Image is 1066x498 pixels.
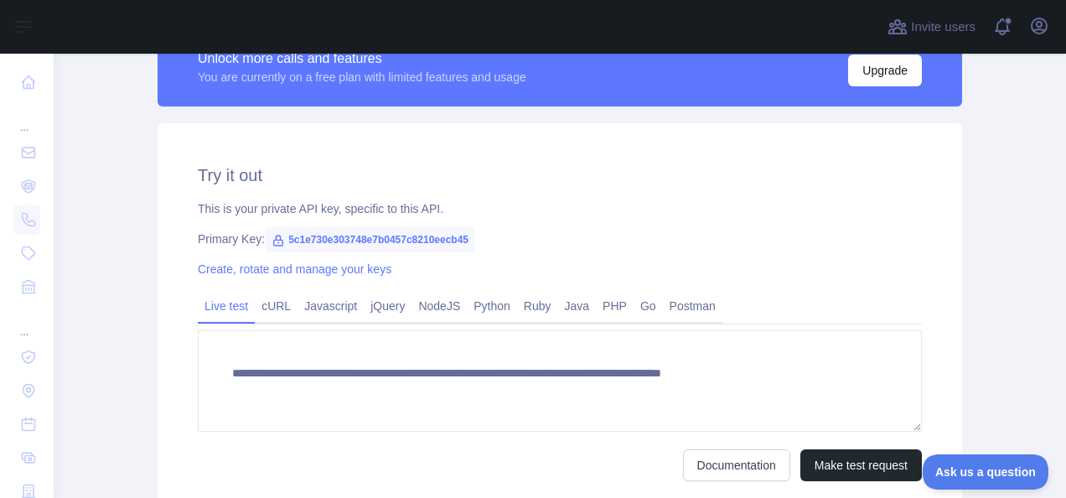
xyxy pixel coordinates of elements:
a: Documentation [683,449,790,481]
span: Invite users [911,18,975,37]
h2: Try it out [198,163,922,187]
div: Primary Key: [198,231,922,247]
iframe: Toggle Customer Support [923,454,1049,490]
button: Invite users [884,13,979,40]
div: You are currently on a free plan with limited features and usage [198,69,526,86]
div: ... [13,101,40,134]
a: Postman [663,293,722,319]
button: Upgrade [848,54,922,86]
span: 5c1e730e303748e7b0457c8210eecb45 [265,227,475,252]
a: PHP [596,293,634,319]
a: Live test [198,293,255,319]
a: Java [558,293,597,319]
a: Ruby [517,293,558,319]
div: Unlock more calls and features [198,49,526,69]
a: Javascript [298,293,364,319]
a: cURL [255,293,298,319]
div: This is your private API key, specific to this API. [198,200,922,217]
a: jQuery [364,293,411,319]
button: Make test request [800,449,922,481]
a: Create, rotate and manage your keys [198,262,391,276]
a: NodeJS [411,293,467,319]
a: Python [467,293,517,319]
a: Go [634,293,663,319]
div: ... [13,305,40,339]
